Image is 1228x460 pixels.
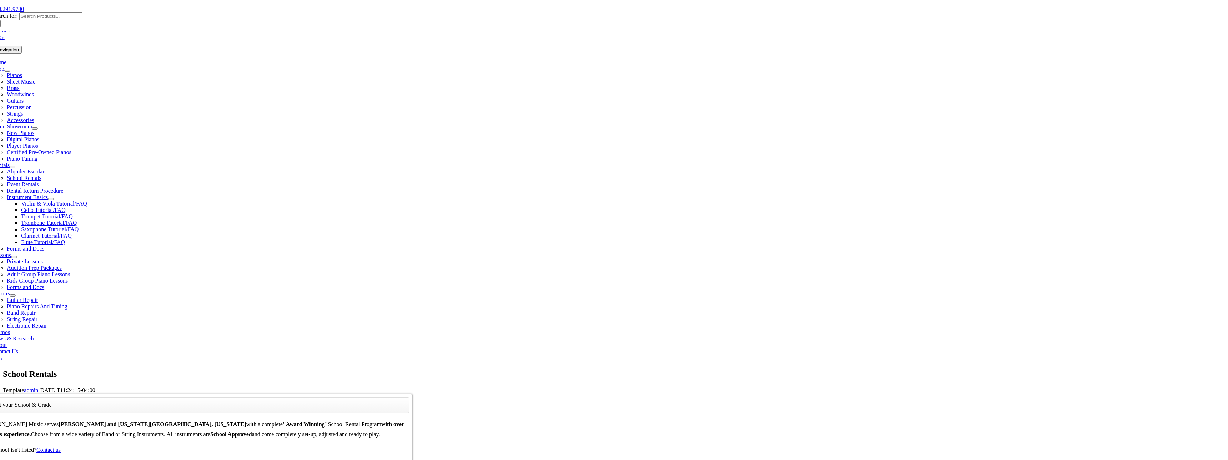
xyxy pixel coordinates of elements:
a: Violin & Viola Tutorial/FAQ [21,201,87,207]
a: Cello Tutorial/FAQ [21,207,66,213]
a: Flute Tutorial/FAQ [21,239,65,245]
a: Sheet Music [7,79,35,85]
button: Open submenu of Shop [4,70,10,72]
a: Player Pianos [7,143,38,149]
button: Open submenu of Instrument Basics [48,198,54,200]
a: Percussion [7,104,31,110]
a: Forms and Docs [7,284,44,290]
input: Search Products... [19,12,82,20]
a: Forms and Docs [7,246,44,252]
a: Guitar Repair [7,297,38,303]
button: Open submenu of Repairs [10,294,16,297]
a: Adult Group Piano Lessons [7,271,70,277]
a: Pianos [7,72,22,78]
a: Electronic Repair [7,323,47,329]
a: Contact us [36,447,61,453]
a: School Rentals [7,175,41,181]
a: New Pianos [7,130,34,136]
a: Rental Return Procedure [7,188,63,194]
a: admin [24,387,38,393]
a: Alquiler Escolar [7,168,44,175]
a: Strings [7,111,23,117]
a: Digital Pianos [7,136,39,142]
a: Woodwinds [7,91,34,97]
a: Private Lessons [7,258,43,264]
strong: [PERSON_NAME] and [US_STATE][GEOGRAPHIC_DATA], [US_STATE] [59,421,246,427]
span: [DATE]T11:24:15-04:00 [38,387,95,393]
a: Piano Repairs And Tuning [7,303,67,309]
a: Trumpet Tutorial/FAQ [21,213,72,219]
a: Piano Tuning [7,156,37,162]
a: Guitars [7,98,24,104]
a: Kids Group Piano Lessons [7,278,68,284]
a: Event Rentals [7,181,39,187]
button: Open submenu of Lessons [11,256,17,258]
a: Saxophone Tutorial/FAQ [21,226,79,232]
a: Audition Prep Packages [7,265,62,271]
strong: School Approved [210,431,252,437]
span: Template [3,387,24,393]
a: Accessories [7,117,34,123]
a: Clarinet Tutorial/FAQ [21,233,72,239]
a: Instrument Basics [7,194,48,200]
a: Trombone Tutorial/FAQ [21,220,77,226]
a: String Repair [7,316,37,322]
a: Certified Pre-Owned Pianos [7,149,71,155]
button: Open submenu of Rentals [10,166,15,168]
button: Open submenu of Piano Showroom [32,127,38,130]
strong: "Award Winning" [283,421,328,427]
a: Brass [7,85,20,91]
a: Band Repair [7,310,35,316]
